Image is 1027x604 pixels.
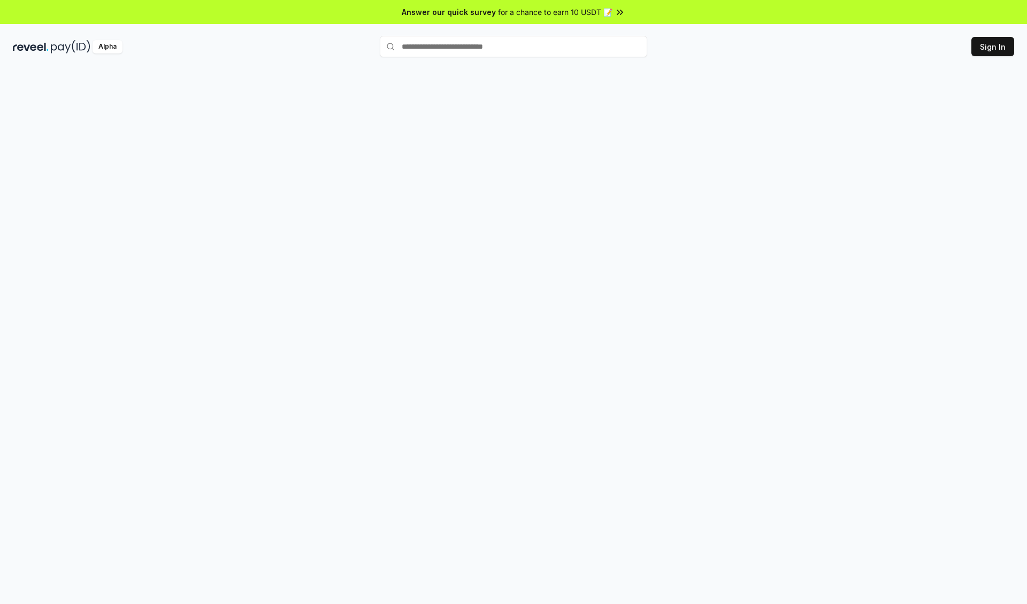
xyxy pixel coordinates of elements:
span: Answer our quick survey [402,6,496,18]
div: Alpha [93,40,122,53]
span: for a chance to earn 10 USDT 📝 [498,6,612,18]
img: pay_id [51,40,90,53]
img: reveel_dark [13,40,49,53]
button: Sign In [971,37,1014,56]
